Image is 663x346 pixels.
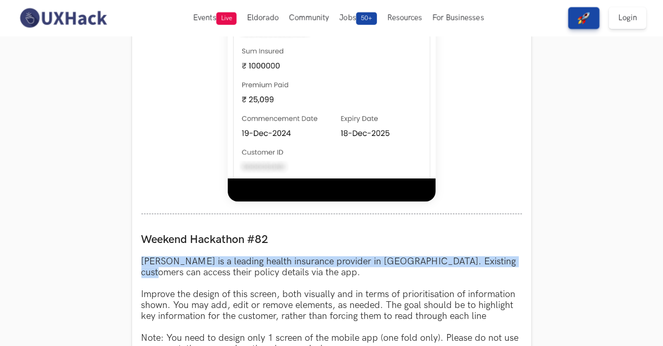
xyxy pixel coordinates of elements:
[356,12,377,25] span: 50+
[141,233,522,247] label: Weekend Hackathon #82
[17,7,109,29] img: UXHack-logo.png
[216,12,237,25] span: Live
[609,7,646,29] a: Login
[578,12,590,24] img: rocket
